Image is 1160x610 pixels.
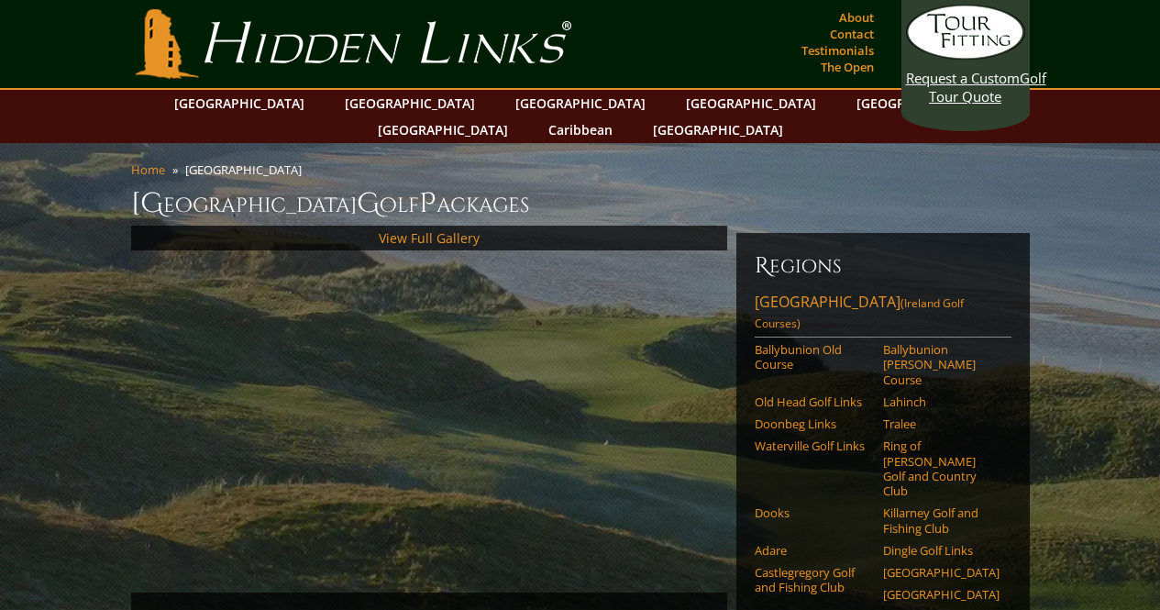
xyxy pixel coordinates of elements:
[755,295,964,331] span: (Ireland Golf Courses)
[755,394,871,409] a: Old Head Golf Links
[755,505,871,520] a: Dooks
[883,543,1000,558] a: Dingle Golf Links
[379,229,480,247] a: View Full Gallery
[883,342,1000,387] a: Ballybunion [PERSON_NAME] Course
[906,69,1020,87] span: Request a Custom
[131,185,1030,222] h1: [GEOGRAPHIC_DATA] olf ackages
[755,565,871,595] a: Castlegregory Golf and Fishing Club
[419,185,436,222] span: P
[131,161,165,178] a: Home
[185,161,309,178] li: [GEOGRAPHIC_DATA]
[883,565,1000,580] a: [GEOGRAPHIC_DATA]
[755,251,1011,281] h6: Regions
[883,587,1000,602] a: [GEOGRAPHIC_DATA]
[755,342,871,372] a: Ballybunion Old Course
[539,116,622,143] a: Caribbean
[797,38,878,63] a: Testimonials
[825,21,878,47] a: Contact
[357,185,380,222] span: G
[336,90,484,116] a: [GEOGRAPHIC_DATA]
[644,116,792,143] a: [GEOGRAPHIC_DATA]
[755,292,1011,338] a: [GEOGRAPHIC_DATA](Ireland Golf Courses)
[755,438,871,453] a: Waterville Golf Links
[906,5,1025,105] a: Request a CustomGolf Tour Quote
[816,54,878,80] a: The Open
[755,543,871,558] a: Adare
[677,90,825,116] a: [GEOGRAPHIC_DATA]
[883,394,1000,409] a: Lahinch
[847,90,996,116] a: [GEOGRAPHIC_DATA]
[883,438,1000,498] a: Ring of [PERSON_NAME] Golf and Country Club
[755,416,871,431] a: Doonbeg Links
[165,90,314,116] a: [GEOGRAPHIC_DATA]
[883,416,1000,431] a: Tralee
[834,5,878,30] a: About
[883,505,1000,536] a: Killarney Golf and Fishing Club
[506,90,655,116] a: [GEOGRAPHIC_DATA]
[369,116,517,143] a: [GEOGRAPHIC_DATA]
